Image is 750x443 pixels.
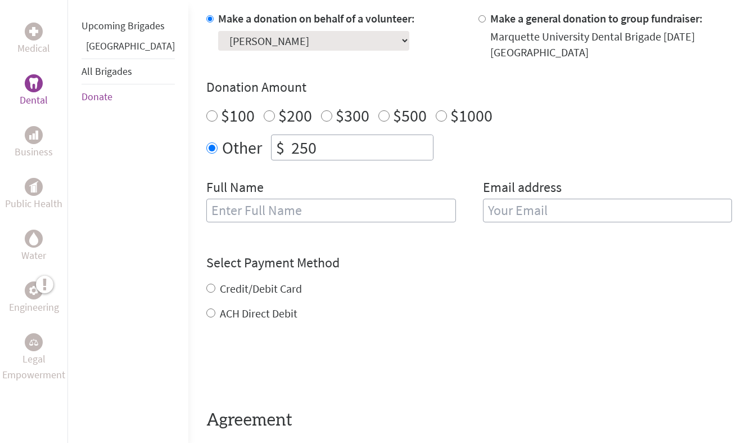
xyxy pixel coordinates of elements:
[25,126,43,144] div: Business
[206,344,377,388] iframe: reCAPTCHA
[29,339,38,346] img: Legal Empowerment
[218,11,415,25] label: Make a donation on behalf of a volunteer:
[29,286,38,295] img: Engineering
[206,254,732,272] h4: Select Payment Method
[9,299,59,315] p: Engineering
[20,74,48,108] a: DentalDental
[25,74,43,92] div: Dental
[206,199,456,222] input: Enter Full Name
[29,27,38,36] img: Medical
[21,248,46,263] p: Water
[25,178,43,196] div: Public Health
[222,135,262,160] label: Other
[82,14,175,38] li: Upcoming Brigades
[393,105,427,126] label: $500
[220,306,297,320] label: ACH Direct Debit
[86,39,175,52] a: [GEOGRAPHIC_DATA]
[220,281,302,296] label: Credit/Debit Card
[25,23,43,41] div: Medical
[278,105,312,126] label: $200
[206,78,732,96] h4: Donation Amount
[15,126,53,160] a: BusinessBusiness
[17,23,50,56] a: MedicalMedical
[336,105,369,126] label: $300
[490,11,703,25] label: Make a general donation to group fundraiser:
[29,78,38,88] img: Dental
[2,351,65,383] p: Legal Empowerment
[29,181,38,193] img: Public Health
[5,196,62,212] p: Public Health
[483,199,733,222] input: Your Email
[25,230,43,248] div: Water
[25,333,43,351] div: Legal Empowerment
[9,281,59,315] a: EngineeringEngineering
[490,29,733,60] div: Marquette University Dental Brigade [DATE] [GEOGRAPHIC_DATA]
[483,178,562,199] label: Email address
[17,41,50,56] p: Medical
[82,38,175,59] li: Panama
[5,178,62,212] a: Public HealthPublic Health
[450,105,493,126] label: $1000
[82,90,112,103] a: Donate
[289,135,433,160] input: Enter Amount
[25,281,43,299] div: Engineering
[29,131,38,140] img: Business
[15,144,53,160] p: Business
[206,410,732,431] h4: Agreement
[82,59,175,84] li: All Brigades
[82,84,175,109] li: Donate
[82,65,132,78] a: All Brigades
[82,19,165,32] a: Upcoming Brigades
[272,135,289,160] div: $
[221,105,255,126] label: $100
[21,230,46,263] a: WaterWater
[206,178,264,199] label: Full Name
[2,333,65,383] a: Legal EmpowermentLegal Empowerment
[20,92,48,108] p: Dental
[29,232,38,245] img: Water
